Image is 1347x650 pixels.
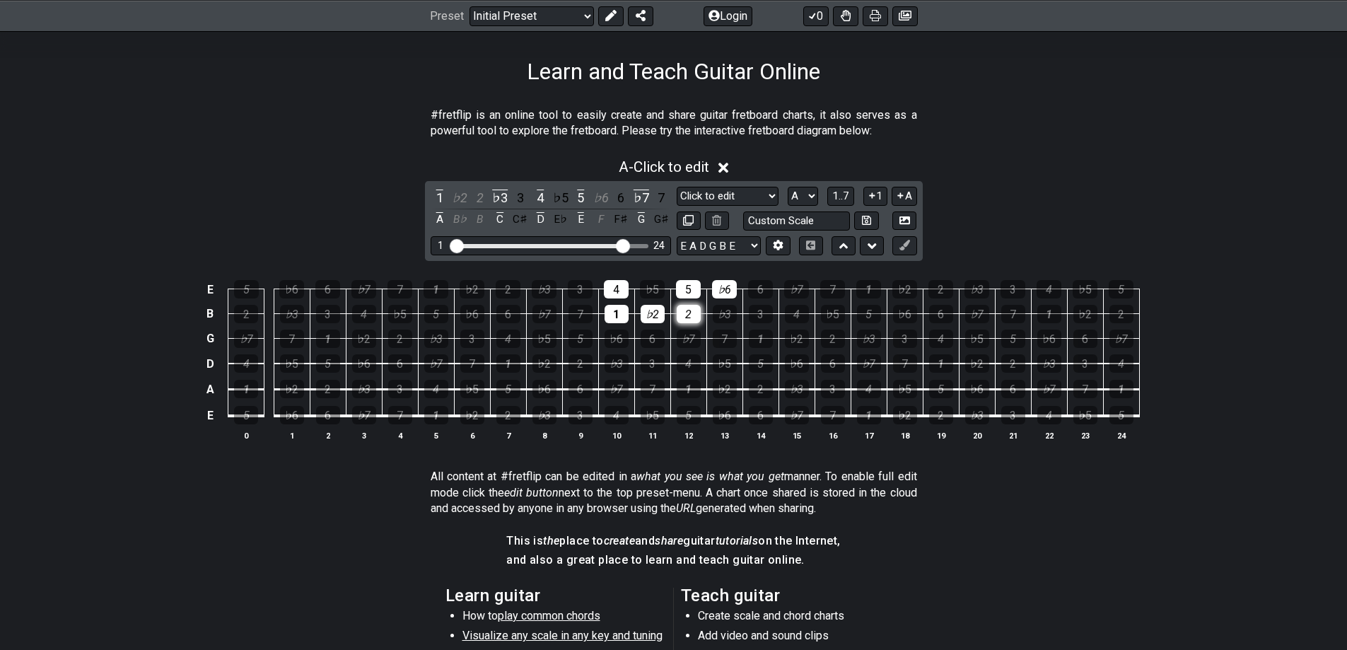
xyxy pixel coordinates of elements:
div: ♭3 [1037,354,1061,373]
div: toggle scale degree [632,188,651,207]
th: 6 [454,428,490,443]
div: ♭3 [532,280,556,298]
div: 4 [604,280,629,298]
div: 6 [496,305,520,323]
div: 7 [893,354,917,373]
em: what you see is what you get [636,470,784,483]
span: play common chords [498,609,600,622]
button: First click edit preset to enable marker editing [892,236,916,255]
h2: Teach guitar [681,588,902,603]
li: Add video and sound clips [698,628,899,648]
th: 22 [1031,428,1067,443]
p: All content at #fretflip can be edited in a manner. To enable full edit mode click the next to th... [431,469,917,516]
button: Edit Tuning [766,236,790,255]
th: 5 [418,428,454,443]
div: Visible fret range [431,236,671,255]
div: 7 [1073,380,1097,398]
div: 5 [1109,406,1133,424]
div: 6 [929,305,953,323]
div: 4 [234,354,258,373]
div: 6 [568,380,593,398]
div: 7 [460,354,484,373]
div: 3 [388,380,412,398]
div: toggle pitch class [592,210,610,229]
div: 5 [424,305,448,323]
div: 1 [234,380,258,398]
div: ♭5 [1073,406,1097,424]
div: toggle pitch class [511,210,530,229]
button: Move down [860,236,884,255]
div: ♭3 [964,280,989,298]
div: ♭3 [713,305,737,323]
div: 5 [677,406,701,424]
h2: Learn guitar [445,588,667,603]
div: ♭6 [893,305,917,323]
th: 20 [959,428,995,443]
div: 2 [677,305,701,323]
div: ♭7 [424,354,448,373]
button: Move up [832,236,856,255]
button: 0 [803,6,829,25]
th: 10 [598,428,634,443]
div: ♭3 [424,330,448,348]
div: 5 [1001,330,1025,348]
div: toggle scale degree [511,188,530,207]
div: toggle pitch class [431,210,449,229]
div: 2 [496,406,520,424]
div: ♭7 [351,280,376,298]
li: Create scale and chord charts [698,608,899,628]
div: 2 [749,380,773,398]
div: toggle pitch class [491,210,509,229]
div: toggle scale degree [450,188,469,207]
h4: This is place to and guitar on the Internet, [506,533,840,549]
div: 5 [676,280,701,298]
div: ♭2 [785,330,809,348]
div: 5 [857,305,881,323]
div: 6 [316,406,340,424]
div: 24 [653,240,665,252]
div: 7 [820,280,845,298]
button: 1 [863,187,887,206]
div: ♭3 [605,354,629,373]
div: 1 [438,240,443,252]
div: 3 [749,305,773,323]
th: 11 [634,428,670,443]
button: Create image [892,6,918,25]
div: ♭5 [713,354,737,373]
div: 1 [316,330,340,348]
div: 6 [315,280,340,298]
div: 7 [821,406,845,424]
td: D [202,351,218,376]
button: Store user defined scale [854,211,878,231]
div: ♭2 [713,380,737,398]
div: 5 [316,354,340,373]
div: ♭2 [532,354,556,373]
div: 7 [388,406,412,424]
div: ♭5 [640,280,665,298]
div: ♭7 [785,406,809,424]
div: ♭7 [677,330,701,348]
div: ♭3 [280,305,304,323]
div: 5 [929,380,953,398]
div: 2 [821,330,845,348]
div: 5 [1109,280,1133,298]
div: 2 [1109,305,1133,323]
div: 1 [424,280,448,298]
select: Preset [470,6,594,25]
div: ♭6 [1037,330,1061,348]
button: Delete [705,211,729,231]
div: 5 [749,354,773,373]
div: ♭5 [532,330,556,348]
span: Preset [430,9,464,23]
div: toggle pitch class [471,210,489,229]
button: Create Image [892,211,916,231]
td: E [202,277,218,302]
div: toggle pitch class [552,210,570,229]
div: ♭3 [965,406,989,424]
th: 2 [310,428,346,443]
td: E [202,402,218,429]
div: ♭2 [280,380,304,398]
div: ♭3 [785,380,809,398]
div: ♭3 [532,406,556,424]
div: ♭6 [280,406,304,424]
